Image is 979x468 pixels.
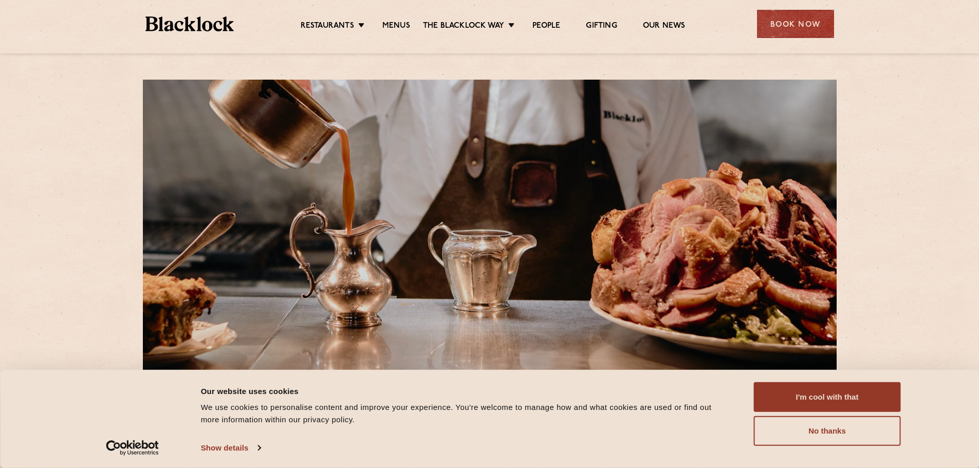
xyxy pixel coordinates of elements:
[145,16,234,31] img: BL_Textured_Logo-footer-cropped.svg
[201,401,731,426] div: We use cookies to personalise content and improve your experience. You're welcome to manage how a...
[87,440,177,456] a: Usercentrics Cookiebot - opens in a new window
[201,385,731,397] div: Our website uses cookies
[423,21,504,32] a: The Blacklock Way
[754,382,901,412] button: I'm cool with that
[201,440,261,456] a: Show details
[382,21,410,32] a: Menus
[301,21,354,32] a: Restaurants
[757,10,834,38] div: Book Now
[586,21,617,32] a: Gifting
[532,21,560,32] a: People
[643,21,686,32] a: Our News
[754,416,901,446] button: No thanks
